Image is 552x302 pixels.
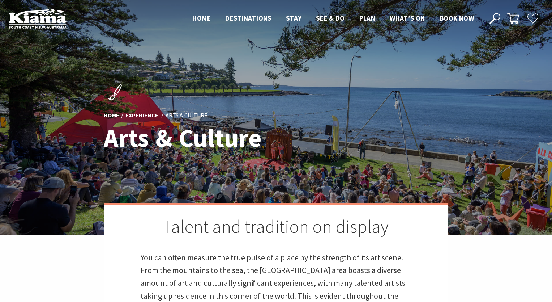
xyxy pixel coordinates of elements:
h1: Arts & Culture [104,124,308,152]
span: Book now [440,14,474,22]
span: Stay [286,14,302,22]
a: Experience [125,112,158,119]
span: What’s On [390,14,425,22]
span: Home [192,14,211,22]
h2: Talent and tradition on display [141,216,412,240]
a: Home [104,112,119,119]
li: Arts & Culture [166,111,207,120]
span: See & Do [316,14,345,22]
nav: Main Menu [185,13,481,25]
span: Plan [359,14,376,22]
span: Destinations [225,14,271,22]
img: Kiama Logo [9,9,67,29]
